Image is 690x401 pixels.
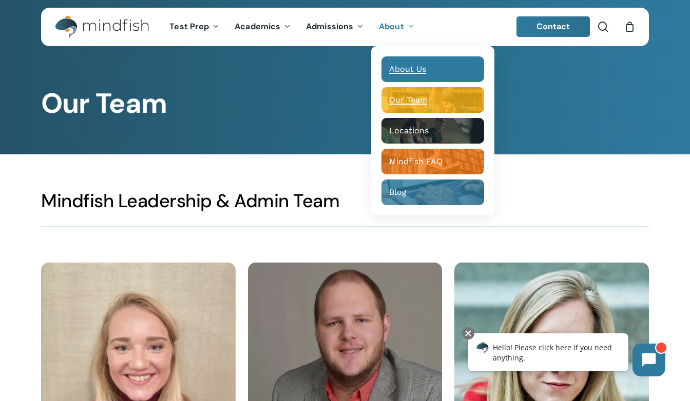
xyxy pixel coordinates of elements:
a: About [371,23,422,31]
span: Academics [235,21,280,32]
span: Mindfish FAQ [389,156,443,166]
a: Academics [227,23,298,31]
span: Contact [536,21,570,32]
span: Blog [389,187,407,197]
a: Blog [381,179,484,205]
a: Locations [381,118,484,144]
iframe: Chatbot [457,325,676,387]
span: Admissions [306,21,353,32]
a: Mindfish FAQ [381,149,484,174]
a: Cart [624,21,635,32]
h1: Our Team [41,87,649,120]
span: About Us [389,64,426,74]
span: About [379,21,404,32]
span: Test Prep [169,21,209,32]
h3: Mindfish Leadership & Admin Team [41,189,649,213]
a: Test Prep [162,23,227,31]
a: About Us [381,56,484,82]
a: Admissions [298,23,371,31]
span: Our Team [389,95,428,105]
header: Main Menu [41,8,649,46]
a: Contact [516,16,590,37]
nav: Main Menu [162,8,421,46]
span: Locations [389,126,429,135]
a: Our Team [381,87,484,113]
